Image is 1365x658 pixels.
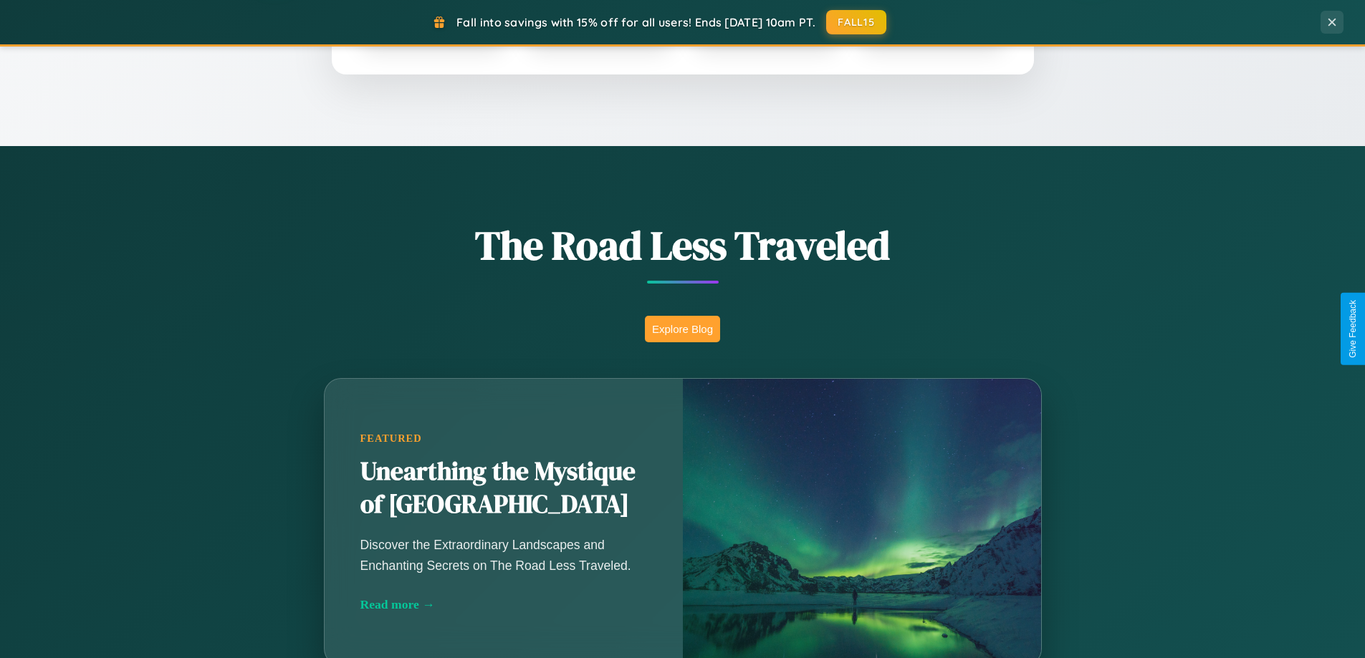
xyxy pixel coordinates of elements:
h1: The Road Less Traveled [253,218,1113,273]
div: Give Feedback [1348,300,1358,358]
div: Featured [360,432,647,445]
h2: Unearthing the Mystique of [GEOGRAPHIC_DATA] [360,455,647,521]
button: FALL15 [826,10,886,34]
span: Fall into savings with 15% off for all users! Ends [DATE] 10am PT. [456,15,815,29]
button: Explore Blog [645,316,720,342]
p: Discover the Extraordinary Landscapes and Enchanting Secrets on The Road Less Traveled. [360,535,647,575]
div: Read more → [360,597,647,612]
